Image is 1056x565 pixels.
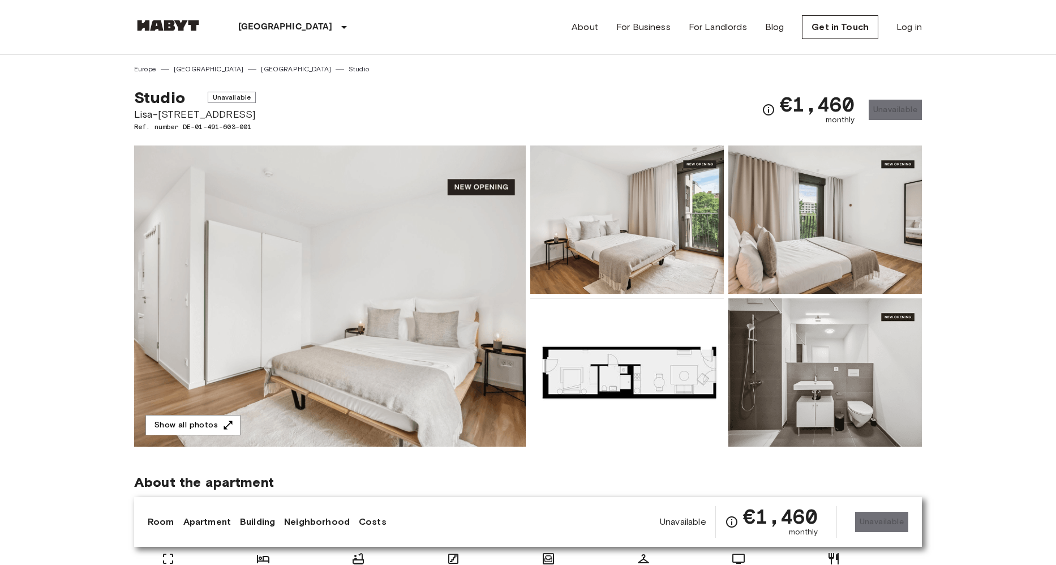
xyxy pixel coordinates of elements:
[789,527,818,538] span: monthly
[762,103,775,117] svg: Check cost overview for full price breakdown. Please note that discounts apply to new joiners onl...
[134,122,256,132] span: Ref. number DE-01-491-603-001
[134,107,256,122] span: Lisa-[STREET_ADDRESS]
[896,20,922,34] a: Log in
[134,64,156,74] a: Europe
[183,515,231,529] a: Apartment
[134,145,526,447] img: Marketing picture of unit DE-01-491-603-001
[689,20,747,34] a: For Landlords
[660,516,706,528] span: Unavailable
[134,20,202,31] img: Habyt
[240,515,275,529] a: Building
[134,88,185,107] span: Studio
[826,114,855,126] span: monthly
[284,515,350,529] a: Neighborhood
[572,20,598,34] a: About
[208,92,256,103] span: Unavailable
[349,64,369,74] a: Studio
[743,506,818,527] span: €1,460
[728,298,922,447] img: Picture of unit DE-01-491-603-001
[134,474,274,491] span: About the apartment
[145,415,241,436] button: Show all photos
[802,15,878,39] a: Get in Touch
[261,64,331,74] a: [GEOGRAPHIC_DATA]
[530,145,724,294] img: Picture of unit DE-01-491-603-001
[359,515,387,529] a: Costs
[728,145,922,294] img: Picture of unit DE-01-491-603-001
[148,515,174,529] a: Room
[530,298,724,447] img: Picture of unit DE-01-491-603-001
[725,515,739,529] svg: Check cost overview for full price breakdown. Please note that discounts apply to new joiners onl...
[238,20,333,34] p: [GEOGRAPHIC_DATA]
[616,20,671,34] a: For Business
[765,20,784,34] a: Blog
[174,64,244,74] a: [GEOGRAPHIC_DATA]
[780,94,855,114] span: €1,460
